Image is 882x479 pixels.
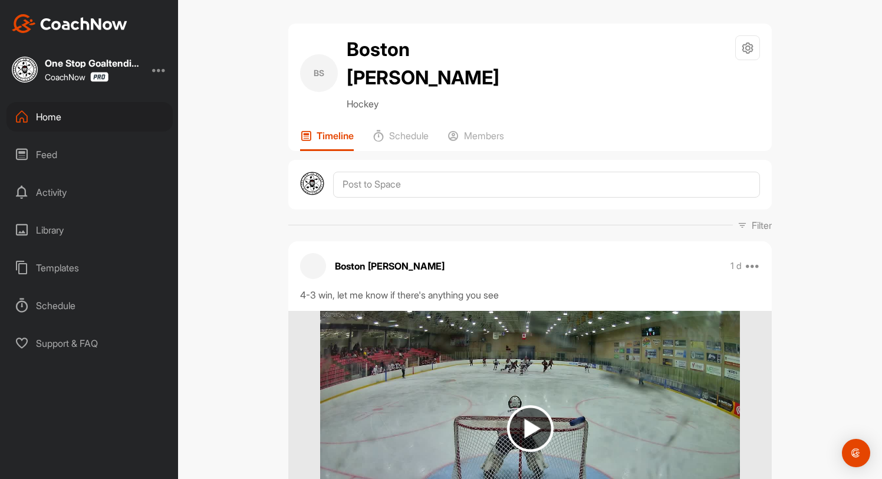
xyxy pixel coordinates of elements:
p: Boston [PERSON_NAME] [335,259,445,273]
p: Hockey [347,97,506,111]
div: Feed [6,140,173,169]
div: Templates [6,253,173,283]
div: One Stop Goaltending [45,58,139,68]
div: Home [6,102,173,132]
p: Timeline [317,130,354,142]
div: Open Intercom Messenger [842,439,870,467]
h2: Boston [PERSON_NAME] [347,35,506,92]
div: BS [300,54,338,92]
p: Filter [752,218,772,232]
div: Support & FAQ [6,329,173,358]
img: avatar [300,172,324,196]
div: Library [6,215,173,245]
div: CoachNow [45,72,108,82]
div: 4-3 win, let me know if there's anything you see [300,288,760,302]
p: 1 d [730,260,742,272]
div: Schedule [6,291,173,320]
div: Activity [6,178,173,207]
img: square_dd63dcaa2fae36c4e25aaf403537de18.jpg [12,57,38,83]
p: Members [464,130,504,142]
img: play [507,405,554,452]
p: Schedule [389,130,429,142]
img: CoachNow [12,14,127,33]
img: CoachNow Pro [90,72,108,82]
